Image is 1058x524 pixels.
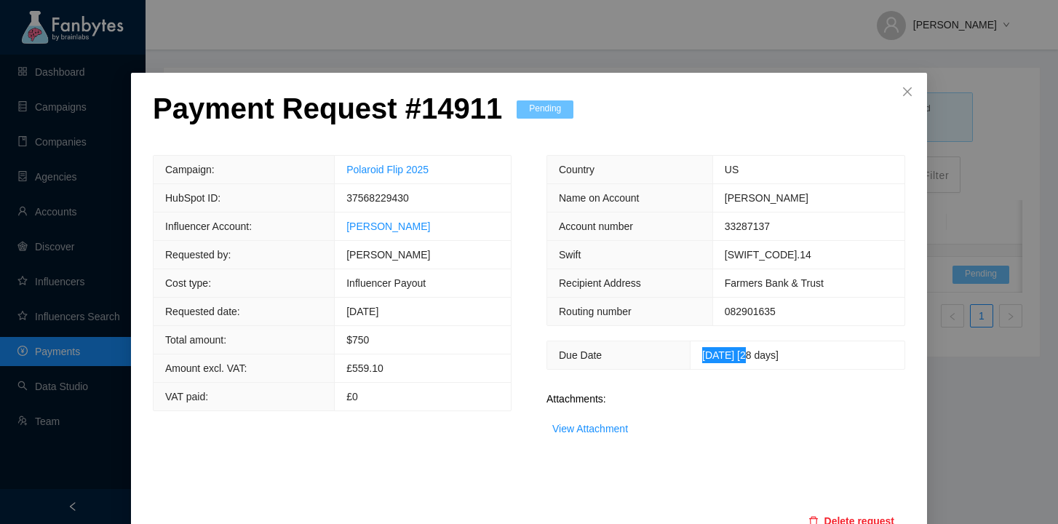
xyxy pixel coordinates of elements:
[165,164,215,175] span: Campaign:
[165,192,220,204] span: HubSpot ID:
[165,221,252,232] span: Influencer Account:
[165,391,208,402] span: VAT paid:
[165,334,226,346] span: Total amount:
[552,423,628,434] a: View Attachment
[346,391,358,402] span: £0
[725,221,770,232] span: 33287137
[725,249,811,261] span: [SWIFT_CODE].14
[346,362,383,374] span: £559.10
[346,221,430,232] a: [PERSON_NAME]
[165,249,231,261] span: Requested by:
[725,192,808,204] span: [PERSON_NAME]
[559,164,594,175] span: Country
[559,306,632,317] span: Routing number
[702,349,779,361] span: [DATE] [28 days]
[559,249,581,261] span: Swift
[559,221,633,232] span: Account number
[346,277,426,289] span: Influencer Payout
[517,100,573,119] span: Pending
[165,306,240,317] span: Requested date:
[725,164,739,175] span: US
[346,249,430,261] span: [PERSON_NAME]
[165,362,247,374] span: Amount excl. VAT:
[725,306,776,317] span: 082901635
[346,306,378,317] span: [DATE]
[346,192,409,204] span: 37568229430
[902,86,913,98] span: close
[559,192,640,204] span: Name on Account
[559,349,602,361] span: Due Date
[888,73,927,112] button: Close
[346,164,429,175] a: Polaroid Flip 2025
[165,277,211,289] span: Cost type:
[153,91,502,126] p: Payment Request # 14911
[559,277,641,289] span: Recipient Address
[725,277,824,289] span: Farmers Bank & Trust
[346,334,369,346] span: $ 750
